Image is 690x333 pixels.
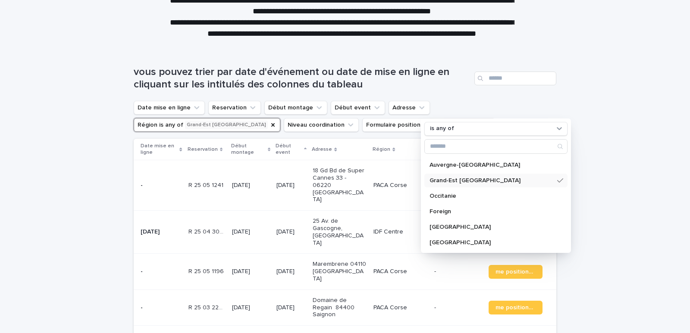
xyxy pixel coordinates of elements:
p: [GEOGRAPHIC_DATA] [430,240,554,246]
p: [DATE] [276,228,306,236]
div: Search [424,139,568,154]
a: me positionner [489,301,543,314]
a: me positionner [489,265,543,279]
p: 25 Av. de Gascogne, [GEOGRAPHIC_DATA] [313,218,367,246]
p: PACA Corse [373,182,427,189]
button: Niveau coordination [284,118,359,132]
h1: vous pouvez trier par date d'événement ou date de mise en ligne en cliquant sur les intitulés des... [134,66,471,91]
p: PACA Corse [373,304,427,311]
p: R 25 03 2222 [188,302,227,311]
p: [DATE] [232,304,270,311]
p: R 25 05 1196 [188,266,226,275]
p: Début montage [231,141,266,157]
p: Adresse [312,145,332,154]
p: Occitanie [430,193,554,199]
p: - [434,268,482,275]
button: Début event [331,101,385,115]
button: Début montage [264,101,327,115]
p: Domaine de Regain 84400 Saignon [313,297,367,318]
p: is any of [430,125,454,132]
p: Grand-Est [GEOGRAPHIC_DATA] [430,177,554,184]
p: 18 Gd Bd de Super Cannes 33 - 06220 [GEOGRAPHIC_DATA] [313,167,367,203]
button: Adresse [389,101,430,115]
input: Search [425,140,567,153]
p: Date mise en ligne [141,141,177,157]
button: Formulaire positionnement coordianteur [362,118,495,132]
p: [GEOGRAPHIC_DATA] [430,224,554,230]
p: - [141,304,182,311]
p: [DATE] [141,228,182,236]
p: - [141,182,182,189]
p: - [141,268,182,275]
tr: [DATE]R 25 04 3097R 25 04 3097 [DATE][DATE]25 Av. de Gascogne, [GEOGRAPHIC_DATA]IDF Centre-me pos... [134,211,556,254]
p: [DATE] [276,304,306,311]
p: Foreign [430,209,554,215]
button: Région [134,118,280,132]
p: Reservation [188,145,218,154]
span: me positionner [496,269,536,275]
tr: -R 25 03 2222R 25 03 2222 [DATE][DATE]Domaine de Regain 84400 SaignonPACA Corse-me positionner [134,289,556,325]
button: Date mise en ligne [134,101,205,115]
p: IDF Centre [373,228,427,236]
p: Auvergne-[GEOGRAPHIC_DATA] [430,162,554,168]
p: [DATE] [276,268,306,275]
tr: -R 25 05 1241R 25 05 1241 [DATE][DATE]18 Gd Bd de Super Cannes 33 - 06220 [GEOGRAPHIC_DATA]PACA C... [134,160,556,211]
p: PACA Corse [373,268,427,275]
input: Search [474,72,556,85]
p: Région [373,145,390,154]
tr: -R 25 05 1196R 25 05 1196 [DATE][DATE]Marembrene 04110 [GEOGRAPHIC_DATA]PACA Corse-me positionner [134,254,556,289]
span: me positionner [496,305,536,311]
p: [DATE] [232,228,270,236]
p: [DATE] [232,268,270,275]
p: [DATE] [232,182,270,189]
p: R 25 04 3097 [188,227,227,236]
p: R 25 05 1241 [188,180,225,189]
p: [DATE] [276,182,306,189]
button: Reservation [208,101,261,115]
p: Début event [276,141,302,157]
p: Marembrene 04110 [GEOGRAPHIC_DATA] [313,261,367,282]
p: - [434,304,482,311]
